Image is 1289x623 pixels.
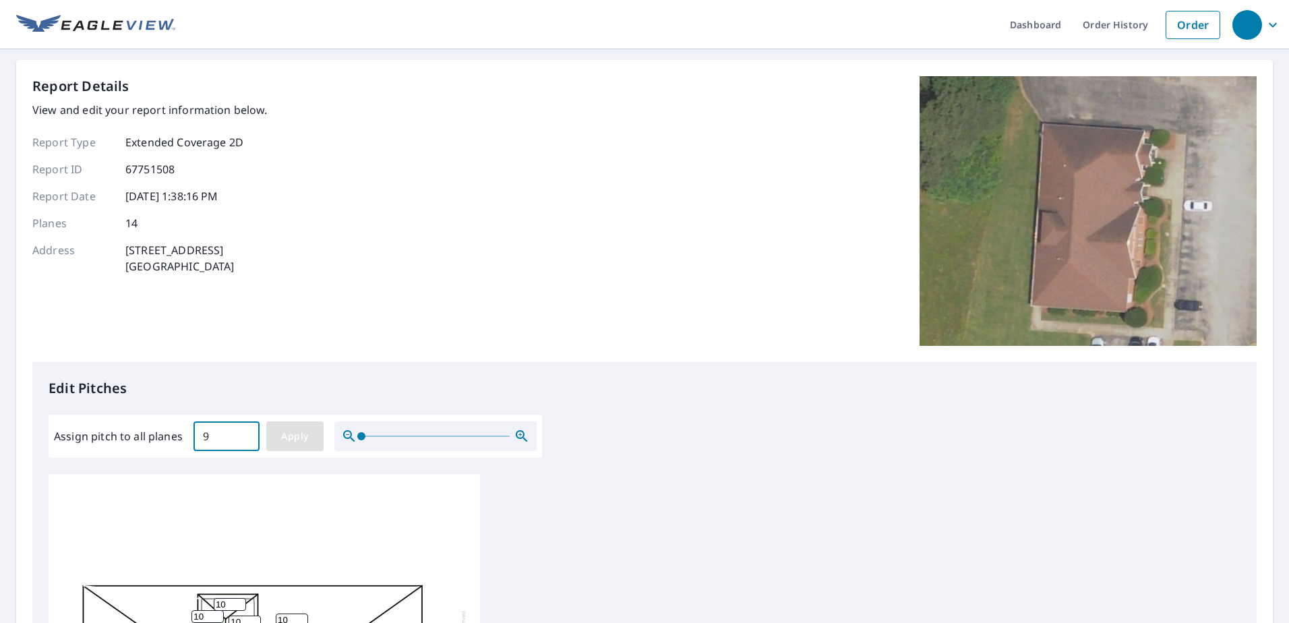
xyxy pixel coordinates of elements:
[125,134,243,150] p: Extended Coverage 2D
[32,76,129,96] p: Report Details
[32,161,113,177] p: Report ID
[277,428,313,445] span: Apply
[32,134,113,150] p: Report Type
[32,188,113,204] p: Report Date
[54,428,183,444] label: Assign pitch to all planes
[32,242,113,274] p: Address
[32,215,113,231] p: Planes
[32,102,268,118] p: View and edit your report information below.
[49,378,1240,398] p: Edit Pitches
[125,215,138,231] p: 14
[125,161,175,177] p: 67751508
[920,76,1257,346] img: Top image
[266,421,324,451] button: Apply
[125,242,235,274] p: [STREET_ADDRESS] [GEOGRAPHIC_DATA]
[1166,11,1220,39] a: Order
[125,188,218,204] p: [DATE] 1:38:16 PM
[193,417,260,455] input: 00.0
[16,15,175,35] img: EV Logo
